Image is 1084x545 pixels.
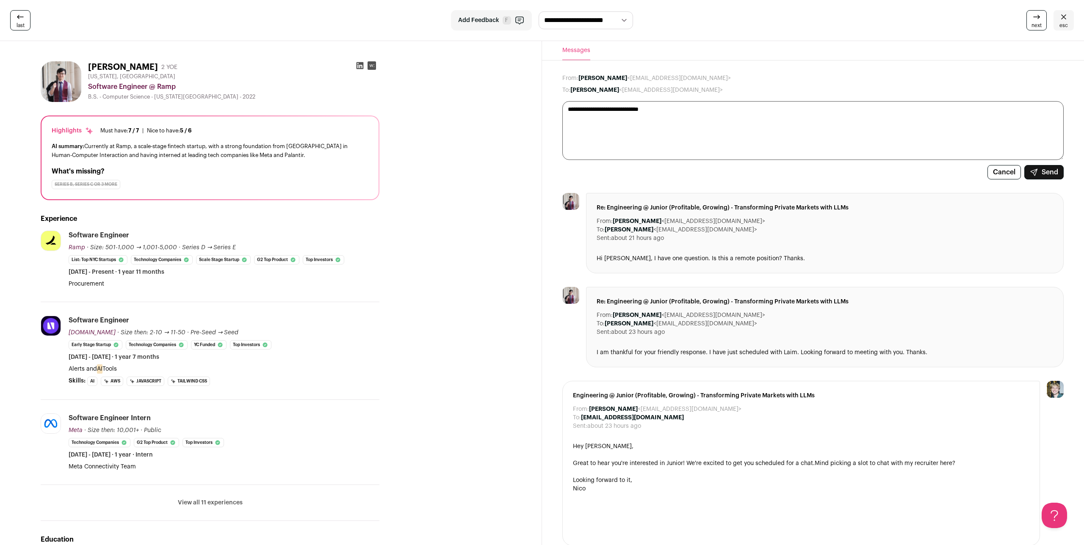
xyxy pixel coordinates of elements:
[613,218,661,224] b: [PERSON_NAME]
[97,364,102,374] mark: AI
[69,340,122,350] li: Early Stage Startup
[611,328,665,336] dd: about 23 hours ago
[101,377,123,386] li: AWS
[1054,10,1074,30] a: esc
[573,422,587,430] dt: Sent:
[597,348,1053,357] div: I am thankful for your friendly response. I have just scheduled with Laim. Looking forward to mee...
[1047,381,1064,398] img: 6494470-medium_jpg
[141,426,142,435] span: ·
[605,226,757,234] dd: <[EMAIL_ADDRESS][DOMAIN_NAME]>
[126,340,188,350] li: Technology Companies
[573,476,1029,484] div: Looking forward to it,
[161,63,177,72] div: 2 YOE
[88,94,379,100] div: B.S. - Computer Science - [US_STATE][GEOGRAPHIC_DATA] - 2022
[10,10,30,30] a: last
[573,484,1029,493] div: Nico
[127,377,164,386] li: JavaScript
[581,415,684,421] b: [EMAIL_ADDRESS][DOMAIN_NAME]
[570,86,723,94] dd: <[EMAIL_ADDRESS][DOMAIN_NAME]>
[168,377,210,386] li: Tailwind CSS
[611,234,664,242] dd: about 21 hours ago
[191,340,227,350] li: YC Funded
[597,319,605,328] dt: To:
[69,451,153,459] span: [DATE] - [DATE] · 1 year · Intern
[578,75,627,81] b: [PERSON_NAME]
[52,180,120,189] div: Series B, Series C or 3 more
[597,217,613,226] dt: From:
[69,255,127,264] li: List: Top NYC Startups
[987,165,1021,179] button: Cancel
[41,316,61,336] img: 1c1564da400bcd7ca38dc9731f11f01370b39ac0f259d9b32fd2dbbc0e87505e.jpg
[458,16,499,25] span: Add Feedback
[562,86,570,94] dt: To:
[196,255,251,264] li: Scale Stage Startup
[88,82,379,92] div: Software Engineer @ Ramp
[41,534,379,545] h2: Education
[52,127,94,135] div: Highlights
[69,245,85,250] span: Ramp
[597,311,613,319] dt: From:
[573,405,589,413] dt: From:
[1024,165,1064,179] button: Send
[69,427,83,433] span: Meta
[815,460,955,466] a: Mind picking a slot to chat with my recruiter here?
[69,365,379,373] p: Alerts and Tools
[1042,503,1067,528] iframe: Help Scout Beacon - Open
[573,442,1029,451] div: Hey [PERSON_NAME],
[503,16,511,25] span: F
[605,227,653,233] b: [PERSON_NAME]
[562,74,578,83] dt: From:
[182,245,236,250] span: Series D → Series E
[597,226,605,234] dt: To:
[84,427,139,433] span: · Size then: 10,001+
[597,297,1053,306] span: Re: Engineering @ Junior (Profitable, Growing) - Transforming Private Markets with LLMs
[131,255,193,264] li: Technology Companies
[562,193,579,210] img: 96624ce986172d4acd8601cb225d2dc5516acf742907ae9e0b6ee610d7c72ae2.jpg
[451,10,532,30] button: Add Feedback F
[562,41,590,60] button: Messages
[52,142,368,160] div: Currently at Ramp, a scale-stage fintech startup, with a strong foundation from [GEOGRAPHIC_DATA]...
[134,438,179,447] li: G2 Top Product
[562,287,579,304] img: 96624ce986172d4acd8601cb225d2dc5516acf742907ae9e0b6ee610d7c72ae2.jpg
[128,128,139,133] span: 7 / 7
[597,204,1053,212] span: Re: Engineering @ Junior (Profitable, Growing) - Transforming Private Markets with LLMs
[69,330,116,336] span: [DOMAIN_NAME]
[100,127,192,134] ul: |
[41,231,61,250] img: 55384c2ee41d7b679cae3ea8cf5798dfcebfdd9021a416b3509261ce7edf1b93.jpg
[578,74,731,83] dd: <[EMAIL_ADDRESS][DOMAIN_NAME]>
[178,498,243,507] button: View all 11 experiences
[254,255,299,264] li: G2 Top Product
[17,22,25,29] span: last
[573,459,1029,468] div: Great to hear you're interested in Junior! We're excited to get you scheduled for a chat.
[613,311,765,319] dd: <[EMAIL_ADDRESS][DOMAIN_NAME]>
[52,166,368,176] h2: What's missing?
[597,234,611,242] dt: Sent:
[87,377,97,386] li: AI
[144,427,161,433] span: Public
[69,377,86,385] span: Skills:
[41,214,379,224] h2: Experience
[1031,22,1042,29] span: next
[1026,10,1047,30] a: next
[69,462,379,471] p: Meta Connectivity Team
[180,128,192,133] span: 5 / 6
[41,61,81,102] img: 96624ce986172d4acd8601cb225d2dc5516acf742907ae9e0b6ee610d7c72ae2.jpg
[88,73,175,80] span: [US_STATE], [GEOGRAPHIC_DATA]
[179,243,180,252] span: ·
[100,127,139,134] div: Must have:
[69,280,379,288] p: Procurement
[570,87,619,93] b: [PERSON_NAME]
[69,316,129,325] div: Software Engineer
[589,406,638,412] b: [PERSON_NAME]
[41,414,61,433] img: afd10b684991f508aa7e00cdd3707b66af72d1844587f95d1f14570fec7d3b0c.jpg
[69,231,129,240] div: Software Engineer
[69,268,164,276] span: [DATE] - Present · 1 year 11 months
[573,413,581,422] dt: To:
[589,405,741,413] dd: <[EMAIL_ADDRESS][DOMAIN_NAME]>
[69,438,130,447] li: Technology Companies
[87,245,177,250] span: · Size: 501-1,000 → 1,001-5,000
[147,127,192,134] div: Nice to have:
[69,353,159,361] span: [DATE] - [DATE] · 1 year 7 months
[605,319,757,328] dd: <[EMAIL_ADDRESS][DOMAIN_NAME]>
[613,217,765,226] dd: <[EMAIL_ADDRESS][DOMAIN_NAME]>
